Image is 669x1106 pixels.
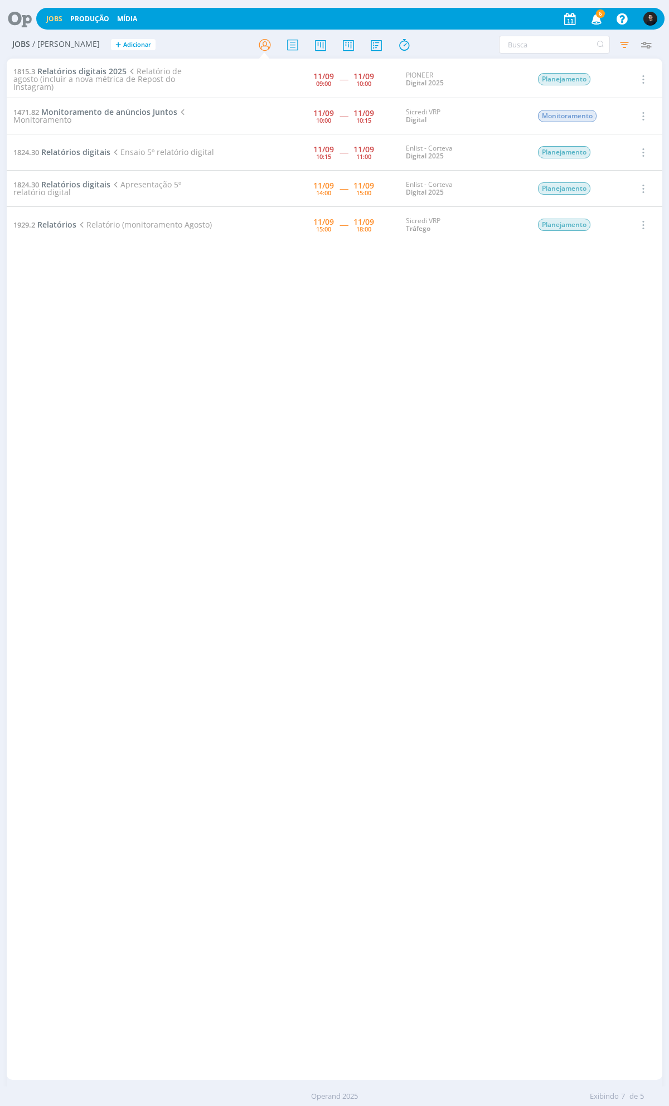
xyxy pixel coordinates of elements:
div: 15:00 [316,226,331,232]
a: Mídia [117,14,137,23]
div: 10:15 [316,153,331,160]
div: Sicredi VRP [406,217,521,233]
div: PIONEER [406,71,521,88]
a: Produção [70,14,109,23]
div: Sicredi VRP [406,108,521,124]
span: Planejamento [538,146,590,158]
div: 11/09 [313,73,334,80]
span: Relatórios [37,219,76,230]
a: Digital 2025 [406,78,444,88]
span: Relatório de agosto (incluir a nova métrica de Repost do Instagram) [13,66,182,92]
span: ----- [340,219,348,230]
span: Relatório (monitoramento Agosto) [76,219,212,230]
div: 14:00 [316,190,331,196]
span: ----- [340,183,348,194]
a: 1824.30Relatórios digitais [13,147,110,157]
button: Mídia [114,15,140,23]
span: ----- [340,110,348,121]
span: 1815.3 [13,66,35,76]
span: 1471.82 [13,107,39,117]
div: 10:15 [356,117,371,123]
span: Planejamento [538,182,590,195]
span: de [629,1091,638,1102]
span: Planejamento [538,219,590,231]
span: Relatórios digitais [41,179,110,190]
div: 15:00 [356,190,371,196]
button: Jobs [43,15,66,23]
span: + [115,39,121,51]
span: Ensaio 5º relatório digital [110,147,214,157]
a: Digital 2025 [406,187,444,197]
a: Jobs [46,14,62,23]
span: ----- [340,147,348,157]
span: Planejamento [538,73,590,85]
div: 11/09 [353,109,374,117]
div: 11/09 [313,218,334,226]
span: 1824.30 [13,180,39,190]
div: 18:00 [356,226,371,232]
div: Enlist - Corteva [406,181,521,197]
div: 11/09 [313,109,334,117]
button: 6 [584,9,607,29]
div: 11/09 [353,218,374,226]
a: Tráfego [406,224,430,233]
span: Adicionar [123,41,151,49]
span: Jobs [12,40,30,49]
span: Monitoramento de anúncios Juntos [41,107,177,117]
span: Exibindo [590,1091,619,1102]
span: 7 [621,1091,625,1102]
span: Monitoramento [538,110,597,122]
span: 6 [596,9,605,18]
input: Busca [499,36,610,54]
button: +Adicionar [111,39,156,51]
a: 1929.2Relatórios [13,219,76,230]
a: Digital [406,115,426,124]
button: Produção [67,15,113,23]
div: 11:00 [356,153,371,160]
div: 11/09 [313,146,334,153]
span: 1929.2 [13,220,35,230]
div: 11/09 [353,182,374,190]
span: / [PERSON_NAME] [32,40,100,49]
div: 11/09 [353,146,374,153]
span: 5 [640,1091,644,1102]
a: Digital 2025 [406,151,444,161]
span: Apresentação 5º relatório digital [13,179,181,197]
div: 10:00 [356,80,371,86]
button: C [643,9,658,28]
div: Enlist - Corteva [406,144,521,161]
a: 1815.3Relatórios digitais 2025 [13,66,127,76]
div: 09:00 [316,80,331,86]
div: 11/09 [313,182,334,190]
span: Relatórios digitais 2025 [37,66,127,76]
a: 1824.30Relatórios digitais [13,179,110,190]
div: 10:00 [316,117,331,123]
span: 1824.30 [13,147,39,157]
a: 1471.82Monitoramento de anúncios Juntos [13,107,177,117]
span: Relatórios digitais [41,147,110,157]
div: 11/09 [353,73,374,80]
span: ----- [340,74,348,84]
img: C [643,12,657,26]
span: Monitoramento [13,107,187,125]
